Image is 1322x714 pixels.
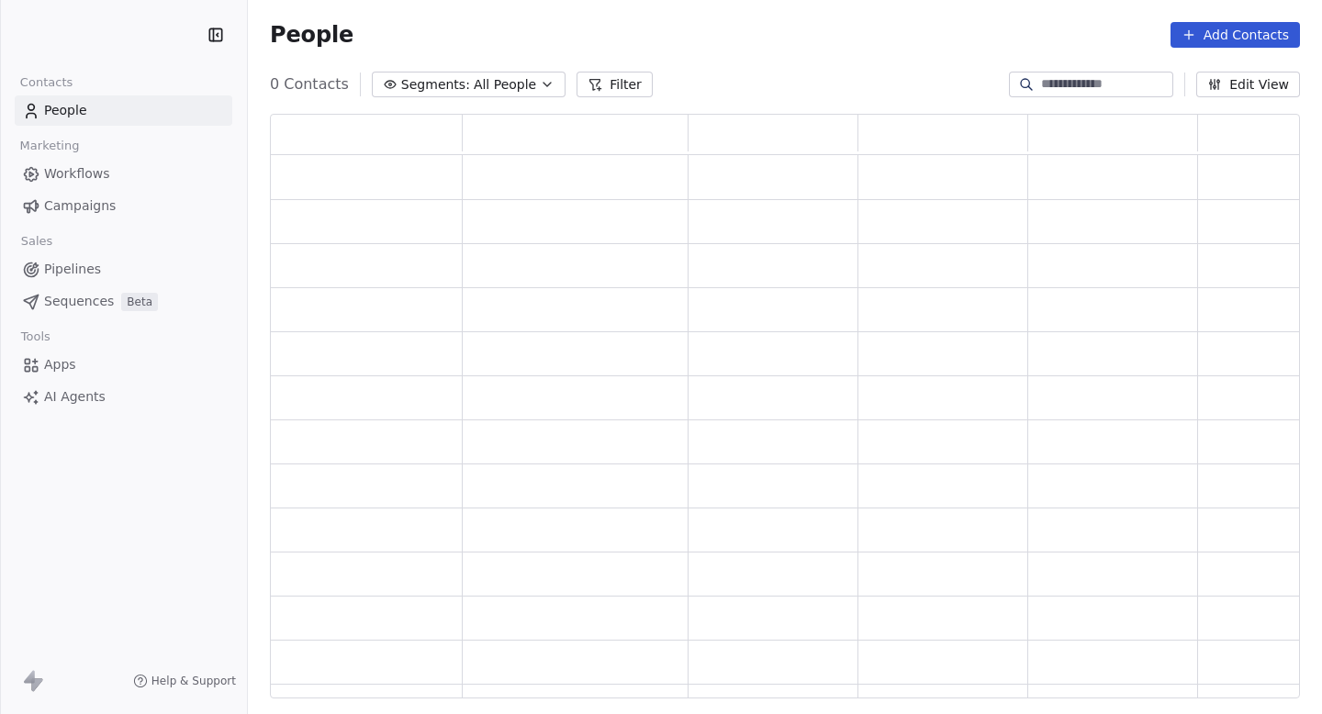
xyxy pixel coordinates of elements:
[151,674,236,688] span: Help & Support
[15,382,232,412] a: AI Agents
[270,73,349,95] span: 0 Contacts
[44,387,106,407] span: AI Agents
[44,355,76,374] span: Apps
[15,159,232,189] a: Workflows
[15,95,232,126] a: People
[15,191,232,221] a: Campaigns
[15,286,232,317] a: SequencesBeta
[44,101,87,120] span: People
[474,75,536,95] span: All People
[577,72,653,97] button: Filter
[401,75,470,95] span: Segments:
[133,674,236,688] a: Help & Support
[1171,22,1300,48] button: Add Contacts
[1196,72,1300,97] button: Edit View
[13,228,61,255] span: Sales
[44,260,101,279] span: Pipelines
[121,293,158,311] span: Beta
[44,196,116,216] span: Campaigns
[44,164,110,184] span: Workflows
[270,21,353,49] span: People
[13,323,58,351] span: Tools
[12,132,87,160] span: Marketing
[44,292,114,311] span: Sequences
[15,254,232,284] a: Pipelines
[15,350,232,380] a: Apps
[12,69,81,96] span: Contacts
